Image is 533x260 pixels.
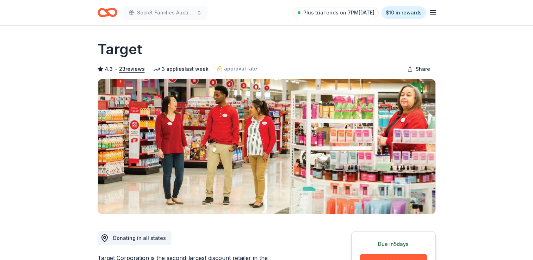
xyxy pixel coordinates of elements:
a: Home [98,4,117,21]
span: Secret Families Auction [137,8,193,17]
h1: Target [98,39,142,59]
a: $10 in rewards [382,6,426,19]
span: Donating in all states [113,235,166,241]
button: Secret Families Auction [123,6,207,20]
span: 4.3 [105,65,113,73]
div: 3 applies last week [153,65,209,73]
div: Due in 5 days [360,240,427,248]
a: approval rate [217,64,257,73]
span: approval rate [224,64,257,73]
img: Image for Target [98,79,435,214]
span: Plus trial ends on 7PM[DATE] [303,8,374,17]
button: Share [402,62,436,76]
span: Share [416,65,430,73]
a: Plus trial ends on 7PM[DATE] [293,7,379,18]
span: • [114,66,117,72]
button: 23reviews [119,65,145,73]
